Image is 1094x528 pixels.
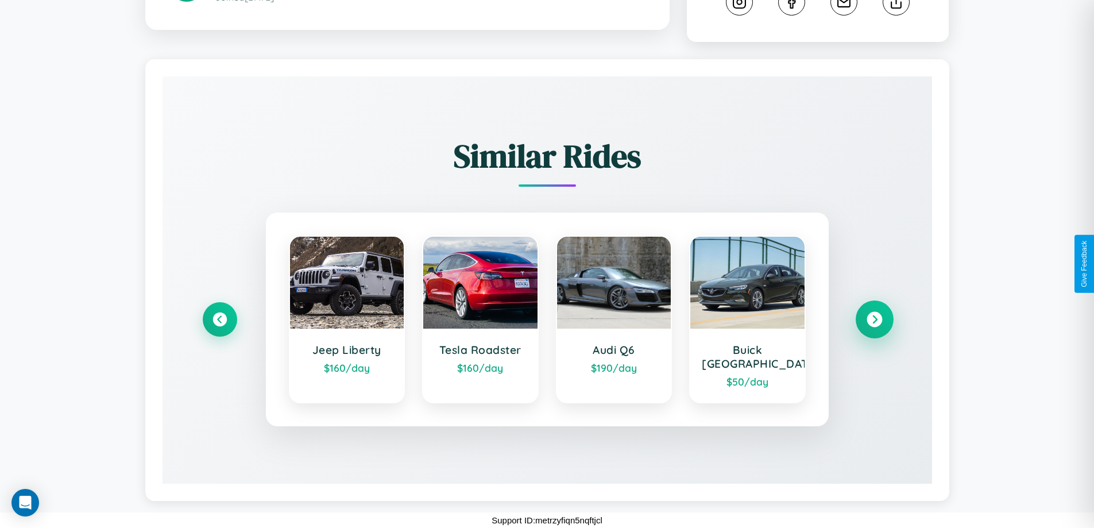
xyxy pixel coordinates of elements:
a: Buick [GEOGRAPHIC_DATA]$50/day [689,236,806,403]
div: $ 190 /day [569,361,660,374]
a: Audi Q6$190/day [556,236,672,403]
a: Tesla Roadster$160/day [422,236,539,403]
h3: Audi Q6 [569,343,660,357]
a: Jeep Liberty$160/day [289,236,405,403]
h3: Tesla Roadster [435,343,526,357]
h3: Jeep Liberty [301,343,393,357]
div: $ 50 /day [702,375,793,388]
div: $ 160 /day [435,361,526,374]
div: Open Intercom Messenger [11,489,39,517]
div: $ 160 /day [301,361,393,374]
h3: Buick [GEOGRAPHIC_DATA] [702,343,793,371]
div: Give Feedback [1080,241,1088,287]
p: Support ID: metrzyfiqn5nqftjcl [492,512,602,528]
h2: Similar Rides [203,134,892,178]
